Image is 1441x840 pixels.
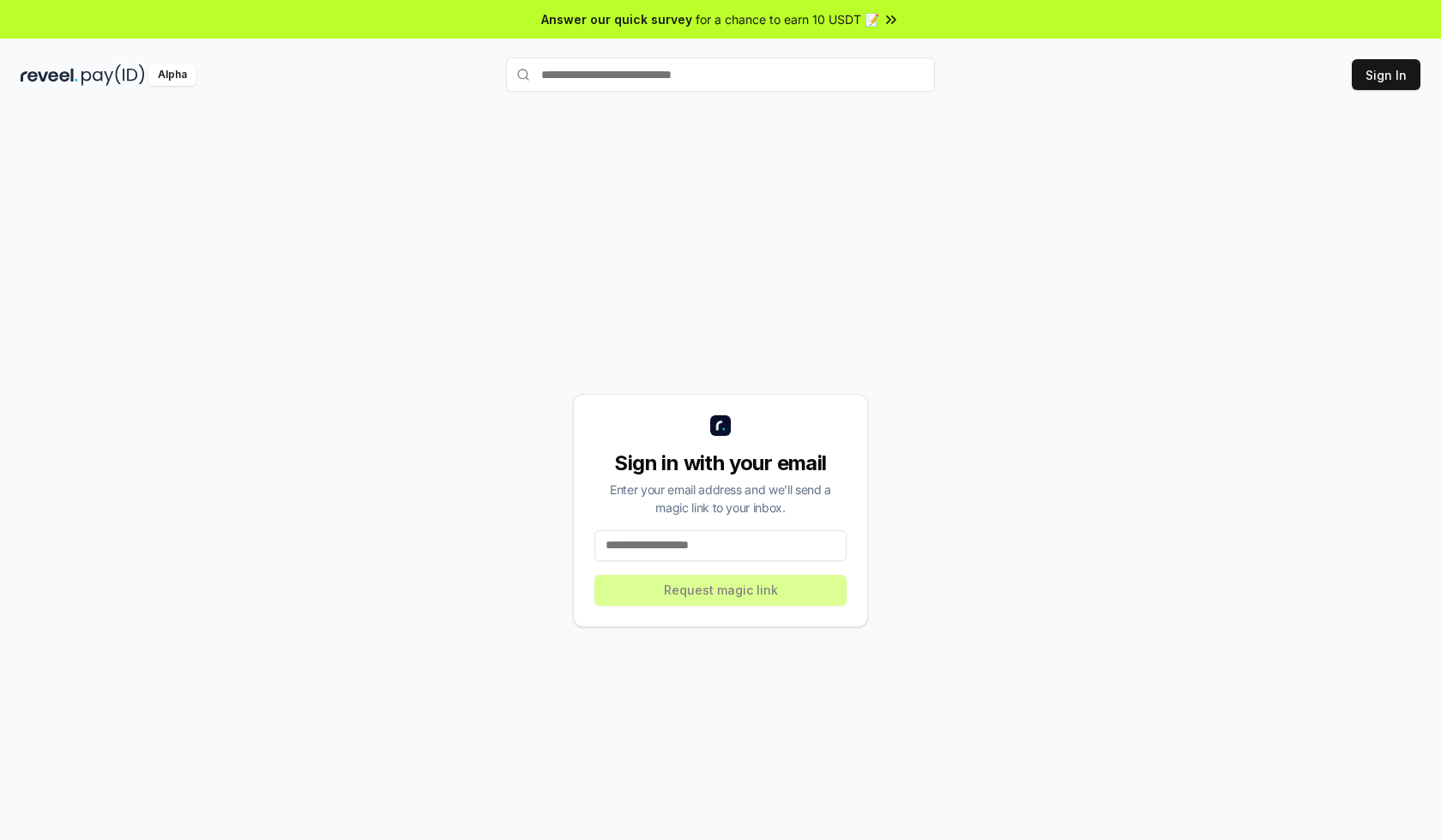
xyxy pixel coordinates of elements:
[1352,59,1420,90] button: Sign In
[696,10,879,28] span: for a chance to earn 10 USDT 📝
[594,450,847,477] div: Sign in with your email
[81,64,145,86] img: pay_id
[541,10,692,28] span: Answer our quick survey
[21,64,78,86] img: reveel_dark
[594,480,847,517] div: Enter your email address and we’ll send a magic link to your inbox.
[148,64,196,86] div: Alpha
[710,415,731,436] img: logo_small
